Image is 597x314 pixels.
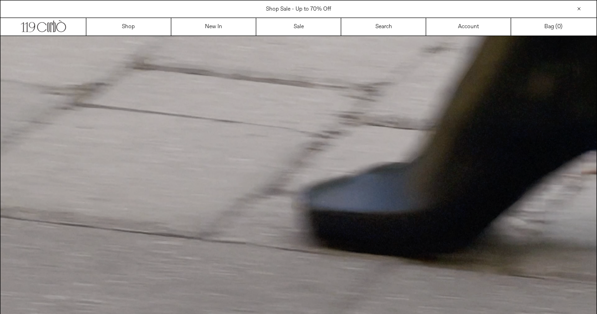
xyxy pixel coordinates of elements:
[171,18,256,36] a: New In
[341,18,426,36] a: Search
[511,18,596,36] a: Bag ()
[266,6,331,13] a: Shop Sale - Up to 70% Off
[256,18,341,36] a: Sale
[557,23,561,30] span: 0
[86,18,171,36] a: Shop
[426,18,511,36] a: Account
[557,23,562,31] span: )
